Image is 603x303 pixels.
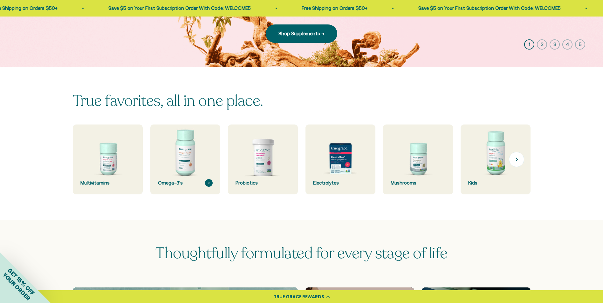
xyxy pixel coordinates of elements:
div: Multivitamins [80,179,135,187]
div: Mushrooms [391,179,445,187]
a: Shop Supplements → [266,24,337,43]
p: Save $5 on Your First Subscription Order With Code: WELCOME5 [107,4,250,12]
div: Omega-3's [158,179,213,187]
a: Free Shipping on Orders $50+ [300,5,366,11]
button: 4 [562,39,572,50]
button: 5 [575,39,585,50]
a: Kids [461,125,531,194]
a: Mushrooms [383,125,453,194]
div: Probiotics [236,179,290,187]
div: Kids [468,179,523,187]
button: 3 [550,39,560,50]
p: Save $5 on Your First Subscription Order With Code: WELCOME5 [417,4,559,12]
a: Probiotics [228,125,298,194]
button: 2 [537,39,547,50]
div: TRUE GRACE REWARDS [274,293,324,300]
span: YOUR ORDER [1,271,32,302]
a: Multivitamins [73,125,143,194]
a: Omega-3's [150,125,220,194]
span: GET 15% OFF [6,267,36,296]
div: Electrolytes [313,179,368,187]
split-lines: True favorites, all in one place. [73,91,263,111]
a: Electrolytes [305,125,375,194]
button: 1 [524,39,534,50]
span: Thoughtfully formulated for every stage of life [155,243,447,264]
